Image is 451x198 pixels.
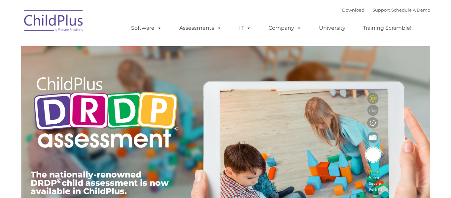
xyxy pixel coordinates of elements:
[342,7,364,13] a: Download
[312,21,352,35] a: University
[232,21,258,35] a: IT
[342,7,430,13] font: |
[372,7,390,13] a: Support
[57,177,62,184] sup: ©
[173,21,228,35] a: Assessments
[124,21,168,35] a: Software
[262,21,308,35] a: Company
[31,68,181,159] img: Copyright - DRDP Logo Light
[356,21,419,35] a: Training Scramble!!
[391,7,430,13] a: Schedule A Demo
[31,170,169,196] span: The nationally-renowned DRDP child assessment is now available in ChildPlus.
[21,5,87,38] img: ChildPlus by Procare Solutions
